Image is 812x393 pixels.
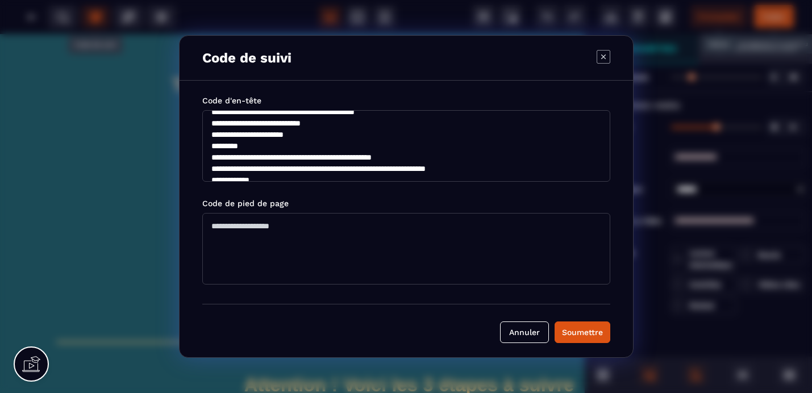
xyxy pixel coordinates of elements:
p: Code de suivi [202,50,292,66]
div: Félicitations ! [217,76,601,292]
label: Code de pied de page [202,199,289,208]
label: Code d'en-tête [202,96,261,105]
button: Soumettre [555,321,610,343]
h1: Attention ! Voici les 3 étapes à suivre [17,337,801,368]
button: Annuler [500,321,549,343]
div: Soumettre [562,327,603,338]
h1: Félicitations ! Tu viens de prendre RDV pour ta Session stratégique [34,17,784,68]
